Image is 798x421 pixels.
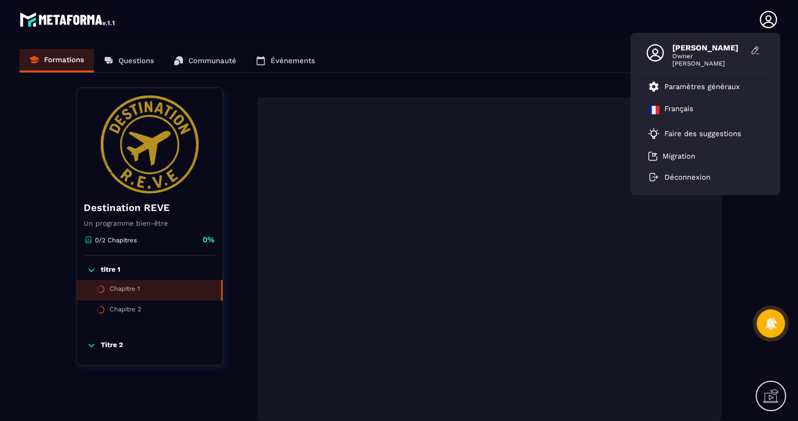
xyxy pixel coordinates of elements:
a: Migration [648,151,696,161]
p: 0/2 Chapitres [95,236,137,244]
img: logo [20,10,116,29]
iframe: Ma danse aux îles Fidji [267,112,712,409]
span: Owner [673,52,746,60]
div: Chapitre 2 [110,305,142,316]
p: Titre 2 [101,341,123,351]
p: Français [665,104,694,116]
span: [PERSON_NAME] [673,43,746,52]
p: Faire des suggestions [665,129,742,138]
p: titre 1 [101,265,121,275]
img: banner [84,95,215,193]
h4: Destination REVE [84,201,215,214]
a: Faire des suggestions [648,128,751,140]
p: Un programme bien-être [84,219,215,227]
p: Paramètres généraux [665,82,740,91]
p: 0% [203,234,215,245]
span: [PERSON_NAME] [673,60,746,67]
div: Chapitre 1 [110,285,140,296]
p: Migration [663,152,696,161]
a: Paramètres généraux [648,81,740,93]
p: Déconnexion [665,173,711,182]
